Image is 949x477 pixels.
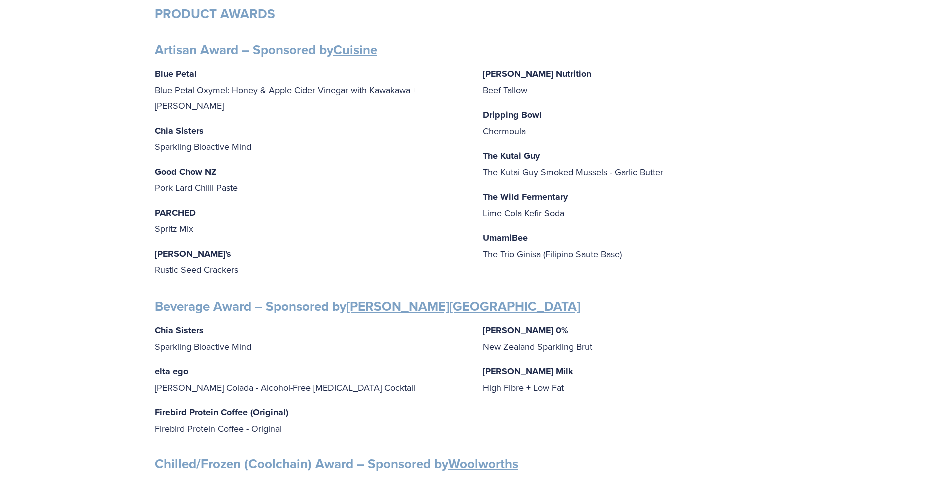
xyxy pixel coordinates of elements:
p: [PERSON_NAME] Colada - Alcohol-Free [MEDICAL_DATA] Cocktail [155,363,467,395]
strong: [PERSON_NAME]'s [155,247,231,260]
p: Blue Petal Oxymel: Honey & Apple Cider Vinegar with Kawakawa + [PERSON_NAME] [155,66,467,114]
strong: The Wild Fermentary [483,190,568,203]
strong: Chilled/Frozen (Coolchain) Award – Sponsored by [155,454,518,473]
strong: Blue Petal [155,67,197,80]
strong: Dripping Bowl [483,108,542,121]
a: Woolworths [448,454,518,473]
a: Cuisine [333,40,377,59]
strong: Good Chow NZ [155,165,217,178]
p: Chermoula [483,107,795,139]
p: New Zealand Sparkling Brut [483,322,795,354]
strong: The Kutai Guy [483,149,540,162]
strong: Artisan Award – Sponsored by [155,40,377,59]
p: Sparkling Bioactive Mind [155,322,467,354]
p: Beef Tallow [483,66,795,98]
strong: UmamiBee [483,231,528,244]
p: Spritz Mix [155,205,467,237]
strong: Firebird Protein Coffee (Original) [155,406,288,419]
p: Rustic Seed Crackers [155,246,467,278]
a: [PERSON_NAME][GEOGRAPHIC_DATA] [346,297,580,316]
strong: [PERSON_NAME] 0% [483,324,568,337]
strong: PRODUCT AWARDS [155,4,275,23]
strong: [PERSON_NAME] Milk [483,365,573,378]
p: High Fibre + Low Fat [483,363,795,395]
strong: elta ego [155,365,188,378]
p: Firebird Protein Coffee - Original [155,404,467,436]
p: Lime Cola Kefir Soda [483,189,795,221]
strong: Chia Sisters [155,124,204,137]
p: Sparkling Bioactive Mind [155,123,467,155]
p: Pork Lard Chilli Paste [155,164,467,196]
strong: [PERSON_NAME] Nutrition [483,67,591,80]
strong: Beverage Award – Sponsored by [155,297,580,316]
p: The Kutai Guy Smoked Mussels - Garlic Butter [483,148,795,180]
p: The Trio Ginisa (Filipino Saute Base) [483,230,795,262]
strong: Chia Sisters [155,324,204,337]
strong: PARCHED [155,206,196,219]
